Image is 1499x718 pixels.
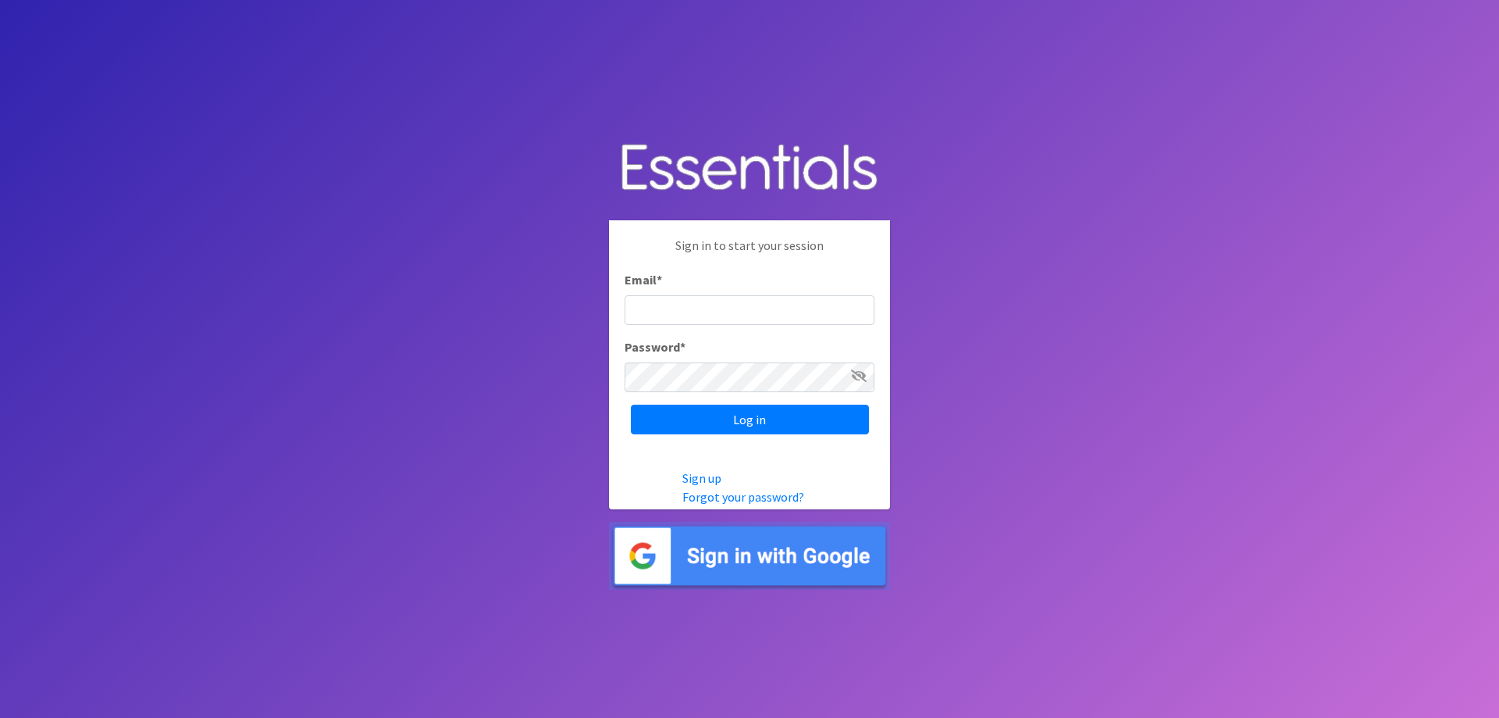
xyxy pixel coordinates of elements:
[625,270,662,289] label: Email
[680,339,685,355] abbr: required
[625,236,874,270] p: Sign in to start your session
[625,338,685,356] label: Password
[631,405,869,434] input: Log in
[657,272,662,288] abbr: required
[682,489,804,505] a: Forgot your password?
[609,128,890,209] img: Human Essentials
[682,470,721,486] a: Sign up
[609,522,890,590] img: Sign in with Google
